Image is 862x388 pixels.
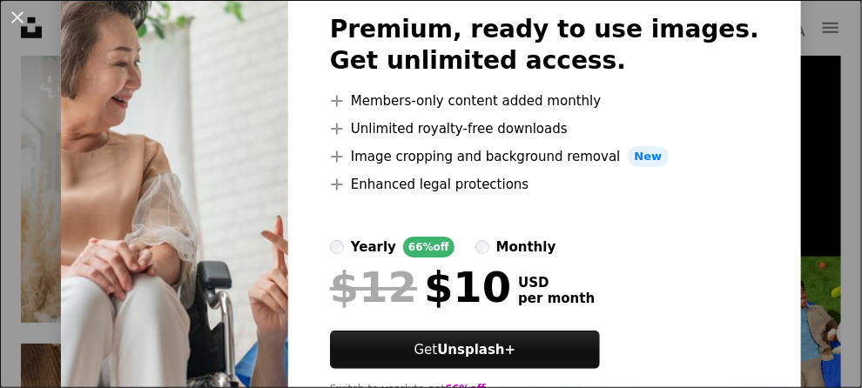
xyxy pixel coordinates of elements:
[518,275,595,291] span: USD
[351,237,396,258] div: yearly
[475,240,489,254] input: monthly
[330,14,759,77] h2: Premium, ready to use images. Get unlimited access.
[330,331,600,369] button: GetUnsplash+
[518,291,595,306] span: per month
[330,264,511,310] div: $10
[330,90,759,111] li: Members-only content added monthly
[330,146,759,167] li: Image cropping and background removal
[330,240,344,254] input: yearly66%off
[496,237,556,258] div: monthly
[330,118,759,139] li: Unlimited royalty-free downloads
[330,264,417,310] span: $12
[437,342,515,358] strong: Unsplash+
[628,146,670,167] span: New
[403,237,455,258] div: 66% off
[330,174,759,195] li: Enhanced legal protections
